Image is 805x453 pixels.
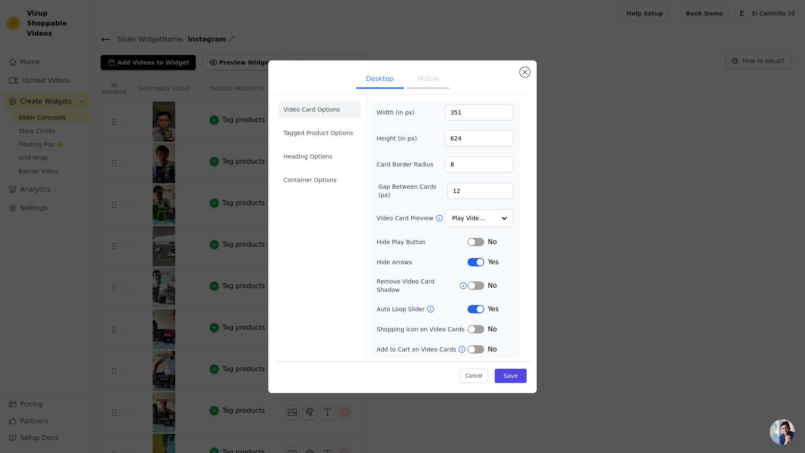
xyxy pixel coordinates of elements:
[278,148,361,165] li: Heading Options
[770,419,795,445] div: Aprire la chat
[356,70,404,89] button: Desktop
[377,134,422,143] label: Height (in px)
[377,325,467,333] label: Shopping Icon on Video Cards
[488,344,497,354] span: No
[488,237,497,247] span: No
[407,70,449,89] button: Mobile
[278,125,361,141] li: Tagged Product Options
[488,304,499,314] span: Yes
[278,172,361,188] li: Container Options
[377,277,459,294] label: Remove Video Card Shadow
[488,257,499,267] span: Yes
[377,214,435,222] label: Video Card Preview
[278,101,361,118] li: Video Card Options
[495,369,527,383] button: Save
[520,67,530,77] button: Close modal
[378,182,447,199] label: Gap Between Cards (px)
[460,369,488,383] button: Cancel
[488,281,497,291] span: No
[377,305,426,313] label: Auto Loop Slider
[377,345,458,354] label: Add to Cart on Video Cards
[488,324,497,334] span: No
[377,258,467,266] label: Hide Arrows
[377,108,422,117] label: Width (in px)
[377,238,467,246] label: Hide Play Button
[377,160,434,169] label: Card Border Radius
